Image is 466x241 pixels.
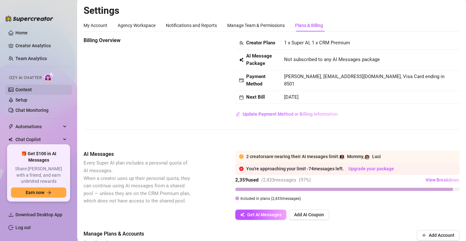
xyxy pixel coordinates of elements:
strong: Payment Method [246,74,265,87]
a: Content [15,87,32,92]
strong: 2,359 used [235,177,258,183]
span: edit [236,112,240,116]
span: View Breakdown [426,177,459,183]
span: [PERSON_NAME], [EMAIL_ADDRESS][DOMAIN_NAME], Visa Card ending in 8501 [284,74,444,87]
div: Plans & Billing [295,22,323,29]
span: Luci [372,154,381,159]
span: Manage Plans & Accounts [84,230,373,238]
a: Setup [15,97,27,103]
button: Get AI Messages [235,210,286,220]
strong: Next Bill [246,94,265,100]
span: thunderbolt [8,124,13,129]
img: Luci [365,155,369,159]
span: team [239,41,244,45]
span: Share [PERSON_NAME] with a friend, and earn unlimited rewards [11,166,66,185]
span: 🎁 Get $100 in AI Messages [11,151,66,163]
span: Not subscribed to any AI Messages package [284,56,380,64]
div: You're approaching your limit - 74 messages left. [246,165,456,172]
span: Izzy AI Chatter [9,75,41,81]
span: 1 x Super AI, 1 x CRM Premium [284,40,350,46]
span: Included in plans ( 2,433 messages) [240,196,301,201]
span: Earn now [26,190,44,195]
button: Add AI Coupon [289,210,329,220]
span: Update Payment Method or Billing Information [243,112,338,117]
img: Mommy [340,155,344,159]
div: Notifications and Reports [166,22,217,29]
span: Add AI Coupon [294,212,324,217]
span: download [8,212,13,217]
button: Earn nowarrow-right [11,187,66,198]
span: Chat Copilot [15,134,61,145]
button: Update Payment Method or Billing Information [235,109,338,119]
h2: Settings [84,4,460,17]
span: Automations [15,121,61,132]
span: Mommy [347,154,363,159]
span: ( 97 %) [299,177,311,183]
span: arrow-right [47,190,51,195]
img: logo-BBDzfeDw.svg [5,15,53,22]
img: AI Chatter [44,72,54,82]
a: Creator Analytics [15,40,67,51]
span: credit-card [239,78,244,83]
a: Chat Monitoring [15,108,49,113]
button: Add Account [417,230,460,240]
img: Chat Copilot [8,137,13,142]
span: exclamation-circle [239,154,244,159]
a: Log out [15,225,31,230]
a: Team Analytics [15,56,47,61]
div: My Account [84,22,107,29]
strong: Creator Plans [246,40,275,46]
div: 2 creator s are nearing their AI messages limit: , [246,153,456,160]
span: Billing Overview [84,37,192,44]
span: Get AI Messages [247,212,282,217]
strong: AI Message Package [246,53,272,67]
span: AI Messages [84,150,192,158]
button: View Breakdown [425,175,460,185]
div: Agency Workspace [118,22,156,29]
span: close-circle [239,166,244,171]
span: plus [422,233,426,237]
div: Manage Team & Permissions [227,22,285,29]
a: Upgrade your package [348,166,394,171]
span: calendar [239,95,244,100]
a: Home [15,30,28,35]
span: Every Super AI plan includes a personal quota of AI messages. When a creator uses up their person... [84,160,190,204]
span: [DATE] [284,94,299,100]
span: / 2,433 messages [261,177,296,183]
span: Download Desktop App [15,212,62,217]
span: Add Account [429,233,454,238]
